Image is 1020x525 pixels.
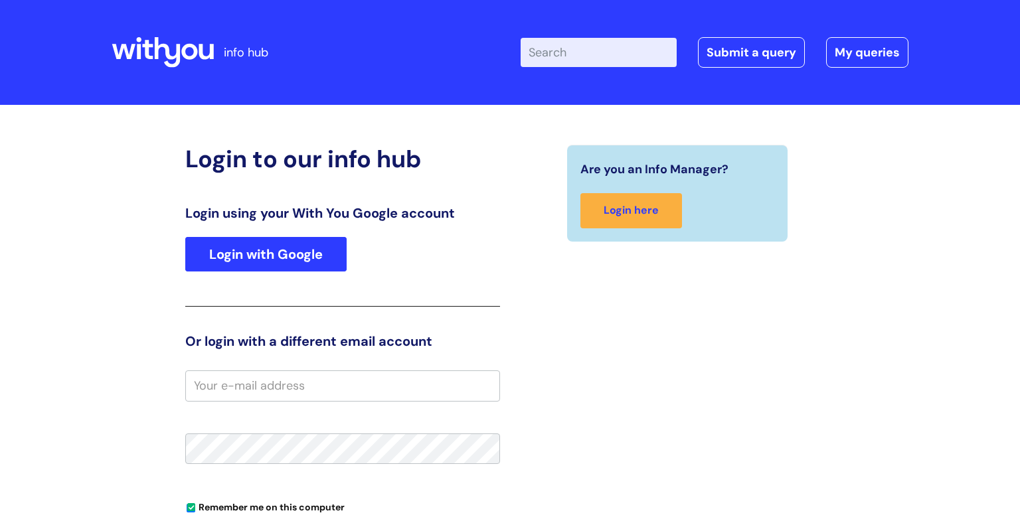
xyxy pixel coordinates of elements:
a: Login with Google [185,237,347,271]
p: info hub [224,42,268,63]
label: Remember me on this computer [185,498,345,513]
span: Are you an Info Manager? [580,159,728,180]
input: Your e-mail address [185,370,500,401]
a: My queries [826,37,908,68]
input: Search [521,38,677,67]
a: Submit a query [698,37,805,68]
input: Remember me on this computer [187,504,195,512]
h3: Login using your With You Google account [185,205,500,221]
h3: Or login with a different email account [185,333,500,349]
a: Login here [580,193,682,228]
h2: Login to our info hub [185,145,500,173]
div: You can uncheck this option if you're logging in from a shared device [185,496,500,517]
